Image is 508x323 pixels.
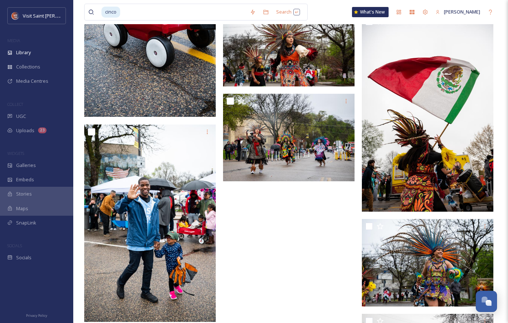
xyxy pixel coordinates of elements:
img: 240504LC Cinco West Side-10.jpg [84,125,216,322]
span: Galleries [16,162,36,169]
span: Maps [16,205,28,212]
span: Embeds [16,176,34,183]
span: Stories [16,190,32,197]
span: SOCIALS [7,243,22,248]
span: UGC [16,113,26,120]
span: Library [16,49,31,56]
span: Collections [16,63,40,70]
span: SnapLink [16,219,36,226]
div: 23 [38,127,47,133]
a: Privacy Policy [26,311,47,319]
span: Socials [16,254,31,261]
span: COLLECT [7,101,23,107]
span: Privacy Policy [26,313,47,318]
button: Open Chat [476,291,497,312]
div: Search [272,5,304,19]
span: Media Centres [16,78,48,85]
span: WIDGETS [7,151,24,156]
img: 240504LC Cinco West Side-8.jpg [362,14,493,212]
span: Uploads [16,127,34,134]
span: MEDIA [7,38,20,43]
a: [PERSON_NAME] [432,5,484,19]
img: 240504LC Cinco West Side-4.jpg [362,219,493,307]
span: cinco [101,7,120,17]
span: [PERSON_NAME] [444,8,480,15]
span: Visit Saint [PERSON_NAME] [23,12,81,19]
img: 240504LC Cinco West Side-2.jpg [223,94,355,181]
a: What's New [352,7,389,17]
img: Visit%20Saint%20Paul%20Updated%20Profile%20Image.jpg [12,12,19,19]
